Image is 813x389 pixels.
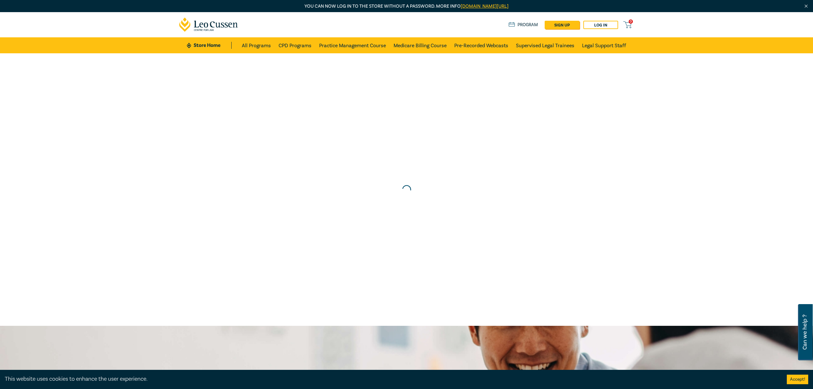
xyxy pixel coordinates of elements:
[187,42,231,49] a: Store Home
[787,375,808,384] button: Accept cookies
[516,37,574,53] a: Supervised Legal Trainees
[279,37,311,53] a: CPD Programs
[461,3,509,9] a: [DOMAIN_NAME][URL]
[582,37,626,53] a: Legal Support Staff
[802,308,808,356] span: Can we help ?
[319,37,386,53] a: Practice Management Course
[454,37,508,53] a: Pre-Recorded Webcasts
[5,375,777,383] div: This website uses cookies to enhance the user experience.
[803,4,809,9] img: Close
[394,37,447,53] a: Medicare Billing Course
[629,19,633,24] span: 0
[545,21,579,29] a: sign up
[583,21,618,29] a: Log in
[242,37,271,53] a: All Programs
[509,21,538,28] a: Program
[179,3,634,10] p: You can now log in to the store without a password. More info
